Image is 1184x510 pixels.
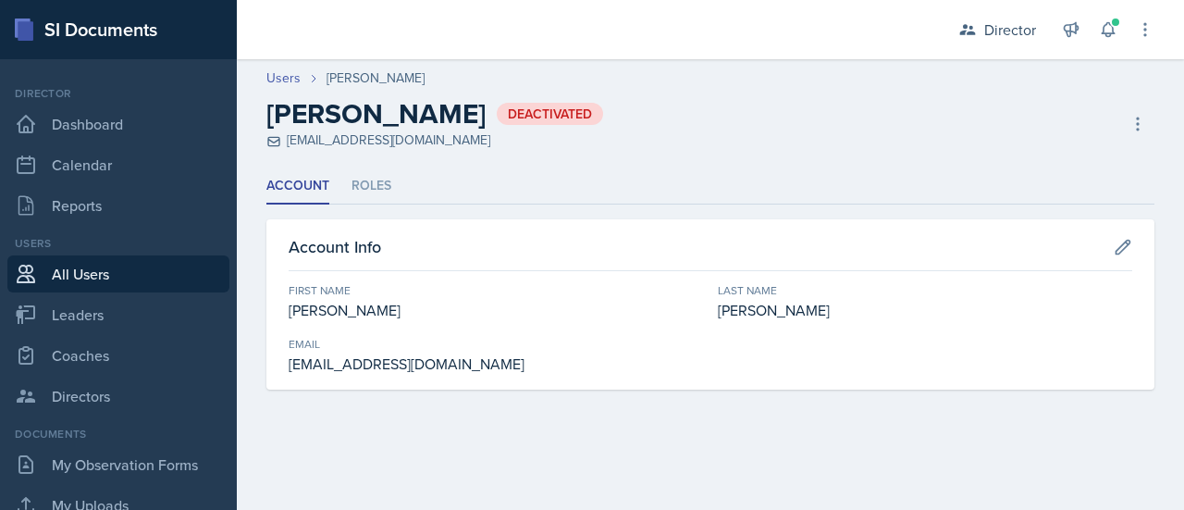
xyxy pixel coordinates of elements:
a: Leaders [7,296,229,333]
div: Last Name [718,282,1132,299]
h2: [PERSON_NAME] [266,97,486,131]
div: [EMAIL_ADDRESS][DOMAIN_NAME] [266,131,603,150]
a: Directors [7,378,229,415]
div: First Name [289,282,703,299]
a: All Users [7,255,229,292]
div: Director [984,19,1036,41]
a: Calendar [7,146,229,183]
li: Roles [351,168,391,205]
h3: Account Info [289,234,381,259]
a: Coaches [7,337,229,374]
span: Deactivated [497,103,603,125]
a: My Observation Forms [7,446,229,483]
div: [PERSON_NAME] [289,299,703,321]
div: [PERSON_NAME] [327,68,425,88]
a: Reports [7,187,229,224]
div: Documents [7,426,229,442]
div: [EMAIL_ADDRESS][DOMAIN_NAME] [289,353,703,375]
div: Email [289,336,703,353]
li: Account [266,168,329,205]
a: Dashboard [7,106,229,143]
div: [PERSON_NAME] [718,299,1132,321]
div: Director [7,85,229,102]
div: Users [7,235,229,252]
a: Users [266,68,301,88]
